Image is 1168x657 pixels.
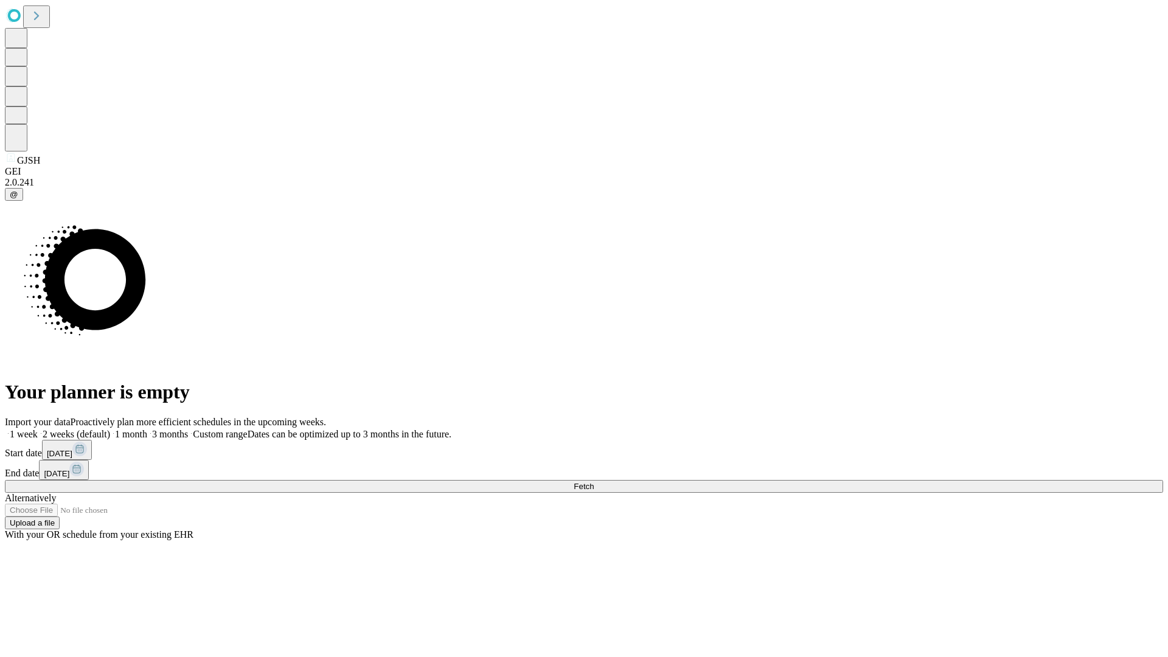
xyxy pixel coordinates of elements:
button: Upload a file [5,516,60,529]
span: Proactively plan more efficient schedules in the upcoming weeks. [71,417,326,427]
button: [DATE] [39,460,89,480]
span: [DATE] [47,449,72,458]
button: Fetch [5,480,1163,493]
span: Import your data [5,417,71,427]
span: Alternatively [5,493,56,503]
span: Fetch [574,482,594,491]
div: GEI [5,166,1163,177]
div: Start date [5,440,1163,460]
h1: Your planner is empty [5,381,1163,403]
span: With your OR schedule from your existing EHR [5,529,193,540]
span: 1 month [115,429,147,439]
button: @ [5,188,23,201]
span: Dates can be optimized up to 3 months in the future. [248,429,451,439]
span: [DATE] [44,469,69,478]
div: 2.0.241 [5,177,1163,188]
div: End date [5,460,1163,480]
button: [DATE] [42,440,92,460]
span: 3 months [152,429,188,439]
span: @ [10,190,18,199]
span: 2 weeks (default) [43,429,110,439]
span: 1 week [10,429,38,439]
span: GJSH [17,155,40,165]
span: Custom range [193,429,247,439]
